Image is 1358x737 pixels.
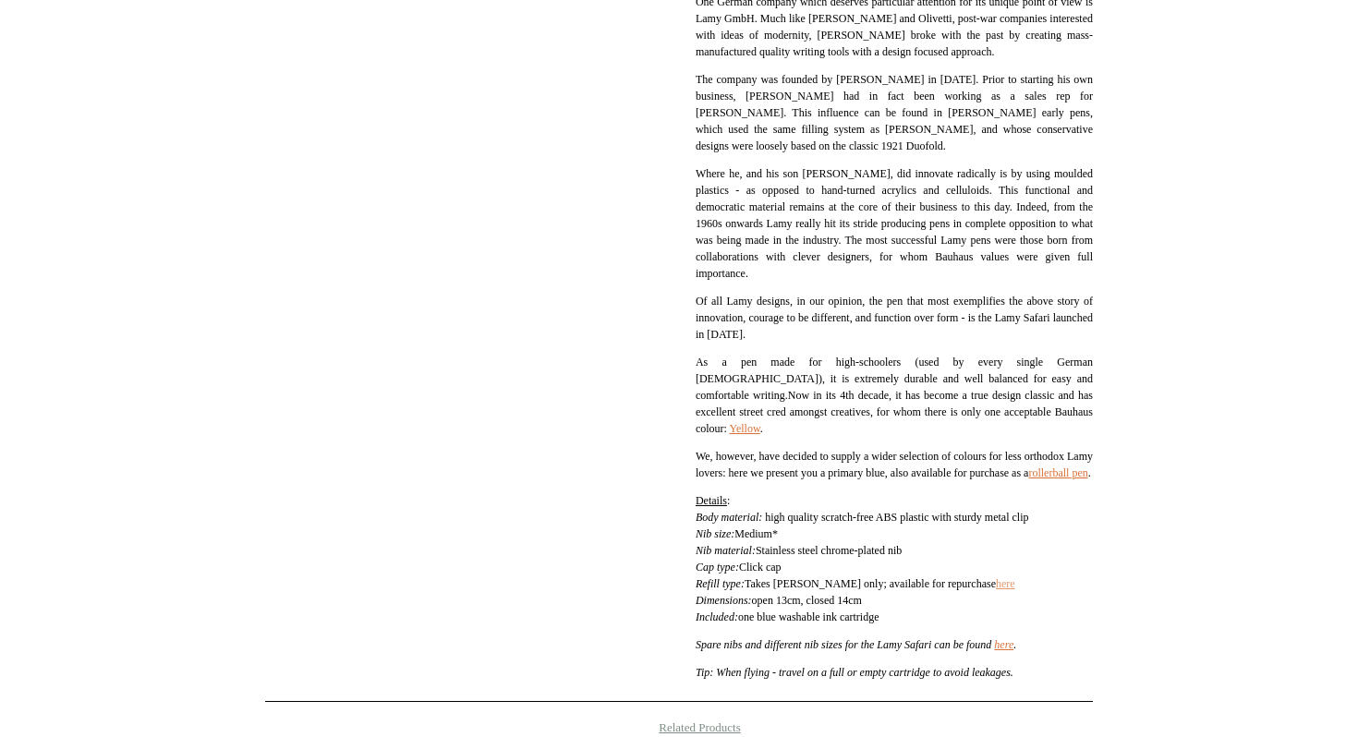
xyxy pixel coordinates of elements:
h4: Related Products [217,720,1141,735]
em: Body material: [696,511,765,524]
i: Refill type: [696,577,745,590]
a: here [994,638,1013,651]
span: Of all Lamy designs, in our opinion, the pen that most exemplifies the above story of innovation,... [696,295,1093,341]
i: Included: [696,610,738,623]
span: The company was founded by [PERSON_NAME] in [DATE]. Prior to starting his own business, [PERSON_N... [696,73,1093,152]
span: We, however, have decided to supply a wider selection of colours for less orthodox Lamy lovers: h... [696,450,1093,479]
a: here [996,577,1015,590]
em: Nib material: [696,544,756,557]
span: Details [696,494,727,507]
a: Yellow [729,422,759,435]
span: Tip: When flying - travel on a full or empty cartridge to avoid leakages. [696,666,1013,679]
i: Cap type: [696,561,739,574]
span: : [696,494,730,507]
a: rollerball pen [1028,466,1087,479]
p: high quality scratch-free ABS plastic with sturdy metal clip [696,492,1093,625]
i: Dimensions: [696,594,752,607]
span: As a pen made for high-schoolers (used by every single German [DEMOGRAPHIC_DATA]), it is extremel... [696,356,1093,402]
i: Spare nibs and different nib sizes for the Lamy Safari can be found . [696,638,1016,651]
p: Now in its 4th decade, it has become a true design classic and has excellent street cred amongst ... [696,354,1093,437]
em: Nib size: [696,527,734,540]
span: Where he, and his son [PERSON_NAME], did innovate radically is by using moulded plastics - as opp... [696,167,1093,280]
span: Medium* Stainless steel chrome-plated nib Click cap Takes [PERSON_NAME] only; available for repur... [696,527,1015,623]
